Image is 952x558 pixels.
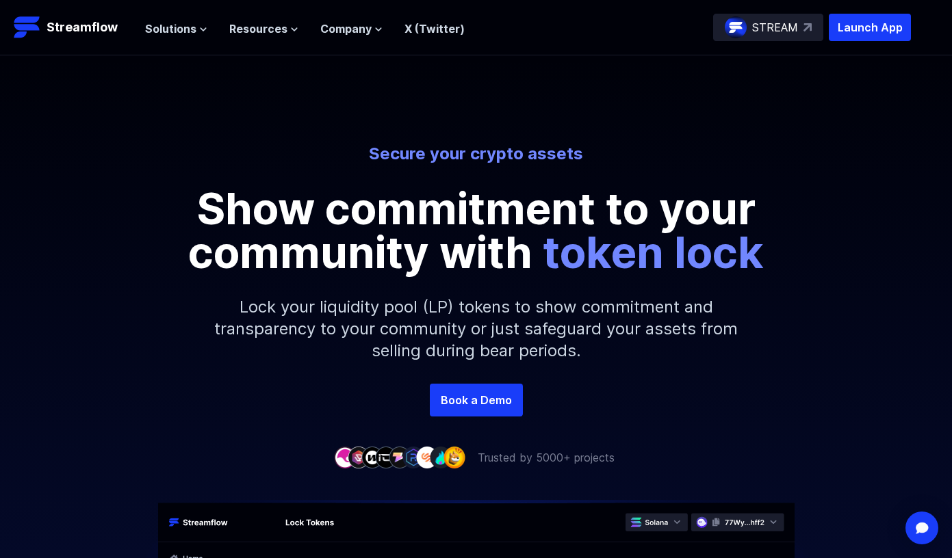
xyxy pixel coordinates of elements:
p: Trusted by 5000+ projects [478,449,615,466]
div: Open Intercom Messenger [905,511,938,544]
img: streamflow-logo-circle.png [725,16,747,38]
a: X (Twitter) [404,22,465,36]
p: Secure your crypto assets [97,143,855,165]
button: Resources [229,21,298,37]
span: token lock [543,226,764,278]
button: Company [320,21,383,37]
span: Solutions [145,21,196,37]
img: Streamflow Logo [14,14,41,41]
p: STREAM [752,19,798,36]
img: company-3 [361,447,383,468]
p: Show commitment to your community with [168,187,784,274]
p: Lock your liquidity pool (LP) tokens to show commitment and transparency to your community or jus... [182,274,771,384]
img: company-7 [416,447,438,468]
img: company-1 [334,447,356,468]
span: Resources [229,21,287,37]
img: company-2 [348,447,370,468]
a: STREAM [713,14,823,41]
a: Book a Demo [430,384,523,416]
button: Solutions [145,21,207,37]
img: company-6 [402,447,424,468]
img: company-9 [443,447,465,468]
button: Launch App [829,14,911,41]
img: company-5 [389,447,411,468]
a: Streamflow [14,14,131,41]
p: Streamflow [47,18,118,37]
img: top-right-arrow.svg [803,23,812,31]
img: company-4 [375,447,397,468]
img: company-8 [430,447,452,468]
span: Company [320,21,372,37]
